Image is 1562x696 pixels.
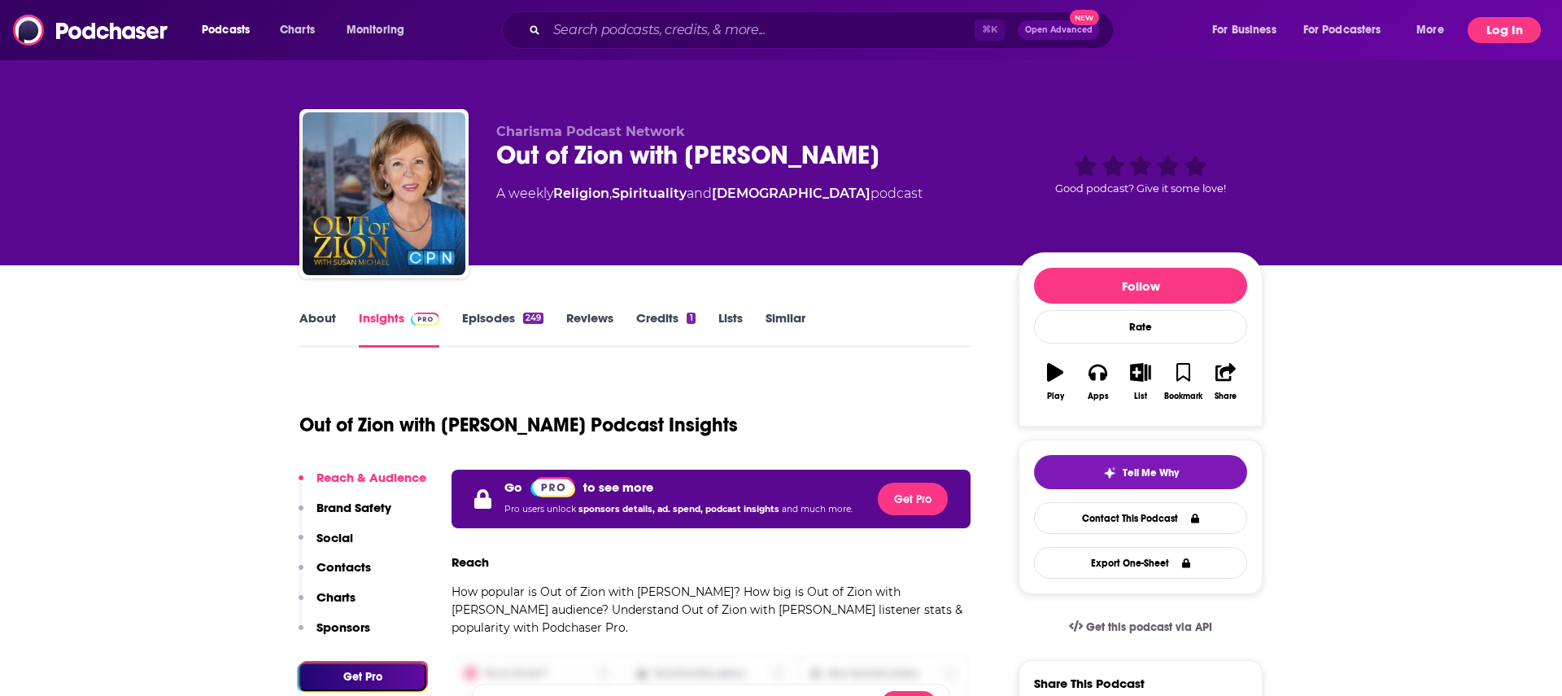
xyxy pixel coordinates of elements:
h3: Share This Podcast [1034,676,1145,691]
div: 1 [687,313,695,324]
a: Similar [766,310,805,348]
span: More [1416,19,1444,42]
button: Open AdvancedNew [1018,20,1100,40]
div: Apps [1088,392,1109,401]
button: tell me why sparkleTell Me Why [1034,455,1247,489]
a: Pro website [530,476,575,497]
div: Share [1215,392,1237,401]
p: Charts [316,589,356,605]
button: Contacts [299,559,371,589]
button: Apps [1076,352,1119,411]
div: 249 [523,313,543,324]
button: Get Pro [878,483,948,515]
span: Open Advanced [1025,26,1093,34]
button: Brand Safety [299,500,391,530]
button: Follow [1034,268,1247,304]
button: Export One-Sheet [1034,547,1247,579]
a: Credits1 [636,310,695,348]
button: List [1119,352,1162,411]
button: open menu [190,17,271,43]
p: Sponsors [316,619,370,635]
div: Rate [1034,310,1247,344]
div: Play [1047,392,1064,401]
span: Tell Me Why [1123,466,1179,479]
span: Monitoring [347,19,404,42]
button: Reach & Audience [299,470,426,500]
a: Get this podcast via API [1056,607,1225,647]
a: Contact This Podcast [1034,502,1247,534]
button: Share [1205,352,1247,411]
a: Spirituality [612,186,687,201]
a: Episodes249 [462,310,543,348]
a: InsightsPodchaser Pro [359,310,439,348]
button: open menu [1201,17,1297,43]
span: ⌘ K [975,20,1005,41]
span: For Business [1212,19,1276,42]
p: Reach & Audience [316,470,426,485]
span: For Podcasters [1303,19,1381,42]
span: Good podcast? Give it some love! [1055,182,1226,195]
a: Reviews [566,310,613,348]
img: Out of Zion with Susan Michael [303,112,465,275]
a: [DEMOGRAPHIC_DATA] [712,186,870,201]
div: List [1134,392,1147,401]
button: Charts [299,589,356,619]
div: A weekly podcast [496,184,923,204]
button: Sponsors [299,619,370,650]
input: Search podcasts, credits, & more... [547,17,975,43]
h1: Out of Zion with [PERSON_NAME] Podcast Insights [299,413,738,437]
p: to see more [583,479,653,495]
p: Go [504,479,522,495]
span: , [609,186,612,201]
button: Bookmark [1162,352,1204,411]
button: Log In [1468,17,1541,43]
img: Podchaser Pro [411,313,439,326]
a: About [299,310,336,348]
img: tell me why sparkle [1103,466,1116,479]
a: Charts [269,17,325,43]
span: sponsors details, ad. spend, podcast insights [578,504,782,514]
button: open menu [335,17,425,43]
p: How popular is Out of Zion with [PERSON_NAME]? How big is Out of Zion with [PERSON_NAME] audience... [452,583,971,637]
button: Get Pro [299,663,426,691]
span: Charisma Podcast Network [496,124,685,139]
div: Good podcast? Give it some love! [1019,124,1263,225]
p: Pro users unlock and much more. [504,497,853,522]
a: Religion [553,186,609,201]
span: Charts [280,19,315,42]
a: Lists [718,310,743,348]
h3: Reach [452,554,489,570]
div: Bookmark [1164,392,1202,401]
img: Podchaser - Follow, Share and Rate Podcasts [13,15,169,46]
button: Play [1034,352,1076,411]
button: open menu [1405,17,1464,43]
span: New [1070,10,1099,25]
div: Search podcasts, credits, & more... [517,11,1129,49]
span: Get this podcast via API [1086,620,1212,634]
button: open menu [1293,17,1405,43]
span: and [687,186,712,201]
span: Podcasts [202,19,250,42]
p: Social [316,530,353,545]
img: Podchaser Pro [530,477,575,497]
p: Brand Safety [316,500,391,515]
button: Social [299,530,353,560]
p: Contacts [316,559,371,575]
